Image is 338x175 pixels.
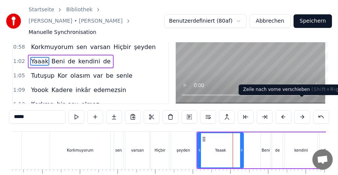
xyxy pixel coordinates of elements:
span: be [105,71,114,80]
nav: breadcrumb [29,6,164,36]
span: Yaaak [30,57,49,66]
span: 1:05 [13,72,25,80]
span: Yoook [30,86,49,94]
div: Korkmuyorum [67,147,93,153]
a: Startseite [29,6,54,14]
span: Hiçbir [113,43,132,51]
a: Chat öffnen [312,149,333,170]
span: kendini [78,57,101,66]
span: senle [116,71,133,80]
div: de [323,147,328,153]
span: 0:58 [13,43,25,51]
span: Tutuşup [30,71,55,80]
div: kendini [294,147,308,153]
span: Korkma [30,100,55,109]
span: bir [56,100,65,109]
span: Kadere [51,86,73,94]
span: 1:02 [13,58,25,65]
span: olasım [70,71,91,80]
span: edemezsin [93,86,127,94]
span: 1:09 [13,86,25,94]
span: sen [76,43,88,51]
div: Beni [262,147,270,153]
span: Korkmuyorum [30,43,74,51]
span: varsan [89,43,111,51]
button: Speichern [294,14,332,28]
span: Manuelle Synchronisation [29,29,96,36]
div: Yaaak [215,147,226,153]
div: varsan [131,147,144,153]
div: şeyden [177,147,190,153]
div: de [275,147,280,153]
img: youka [6,14,21,29]
span: Beni [51,57,65,66]
div: sen [115,147,122,153]
span: var [92,71,104,80]
span: 1:13 [13,101,25,108]
span: şey [67,100,79,109]
span: de [102,57,111,66]
a: Bibliothek [66,6,93,14]
span: şeyden [133,43,157,51]
span: inkâr [75,86,91,94]
span: de [67,57,76,66]
div: Hiçbir [155,147,166,153]
a: [PERSON_NAME] • [PERSON_NAME] [29,17,123,25]
button: Abbrechen [250,14,291,28]
span: Kor [57,71,68,80]
span: olmaz [81,100,100,109]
